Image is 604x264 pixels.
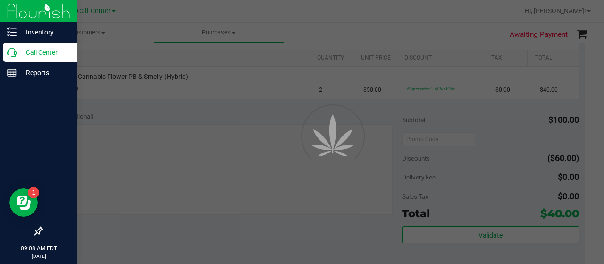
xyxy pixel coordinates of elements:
p: Reports [17,67,73,78]
iframe: Resource center [9,188,38,217]
p: Call Center [17,47,73,58]
p: [DATE] [4,253,73,260]
p: 09:08 AM EDT [4,244,73,253]
p: Inventory [17,26,73,38]
inline-svg: Inventory [7,27,17,37]
inline-svg: Call Center [7,48,17,57]
iframe: Resource center unread badge [28,187,39,198]
inline-svg: Reports [7,68,17,77]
